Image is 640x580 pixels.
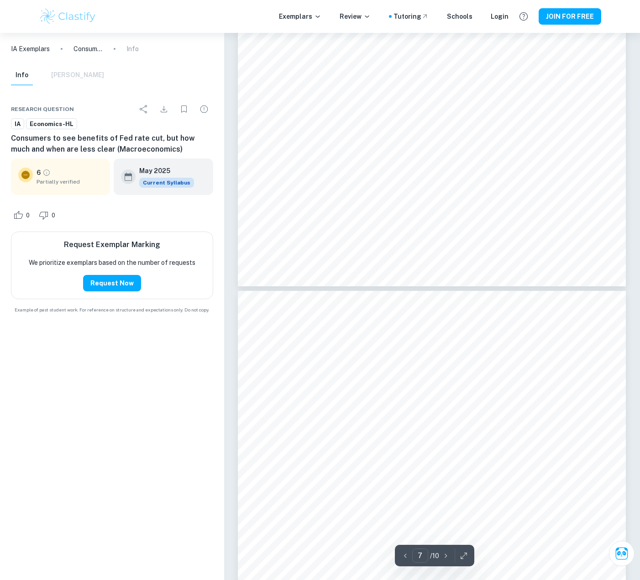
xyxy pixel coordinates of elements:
[37,178,103,186] span: Partially verified
[175,100,193,118] div: Bookmark
[139,178,194,188] div: This exemplar is based on the current syllabus. Feel free to refer to it for inspiration/ideas wh...
[42,169,51,177] a: Grade partially verified
[609,541,635,566] button: Ask Clai
[279,11,321,21] p: Exemplars
[11,44,50,54] a: IA Exemplars
[447,11,472,21] a: Schools
[11,133,213,155] h6: Consumers to see benefits of Fed rate cut, but how much and when are less clear (Macroeconomics)
[11,120,24,129] span: IA
[73,44,103,54] p: Consumers to see benefits of Fed rate cut, but how much and when are less clear (Macroeconomics)
[47,211,60,220] span: 0
[491,11,509,21] a: Login
[11,306,213,313] span: Example of past student work. For reference on structure and expectations only. Do not copy.
[37,208,60,222] div: Dislike
[539,8,601,25] button: JOIN FOR FREE
[11,65,33,85] button: Info
[139,178,194,188] span: Current Syllabus
[11,105,74,113] span: Research question
[21,211,35,220] span: 0
[195,100,213,118] div: Report issue
[64,239,160,250] h6: Request Exemplar Marking
[11,118,24,130] a: IA
[340,11,371,21] p: Review
[39,7,97,26] img: Clastify logo
[126,44,139,54] p: Info
[29,258,195,268] p: We prioritize exemplars based on the number of requests
[37,168,41,178] p: 6
[393,11,429,21] a: Tutoring
[83,275,141,291] button: Request Now
[430,551,439,561] p: / 10
[11,208,35,222] div: Like
[139,166,187,176] h6: May 2025
[155,100,173,118] div: Download
[135,100,153,118] div: Share
[26,118,77,130] a: Economics-HL
[26,120,77,129] span: Economics-HL
[516,9,531,24] button: Help and Feedback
